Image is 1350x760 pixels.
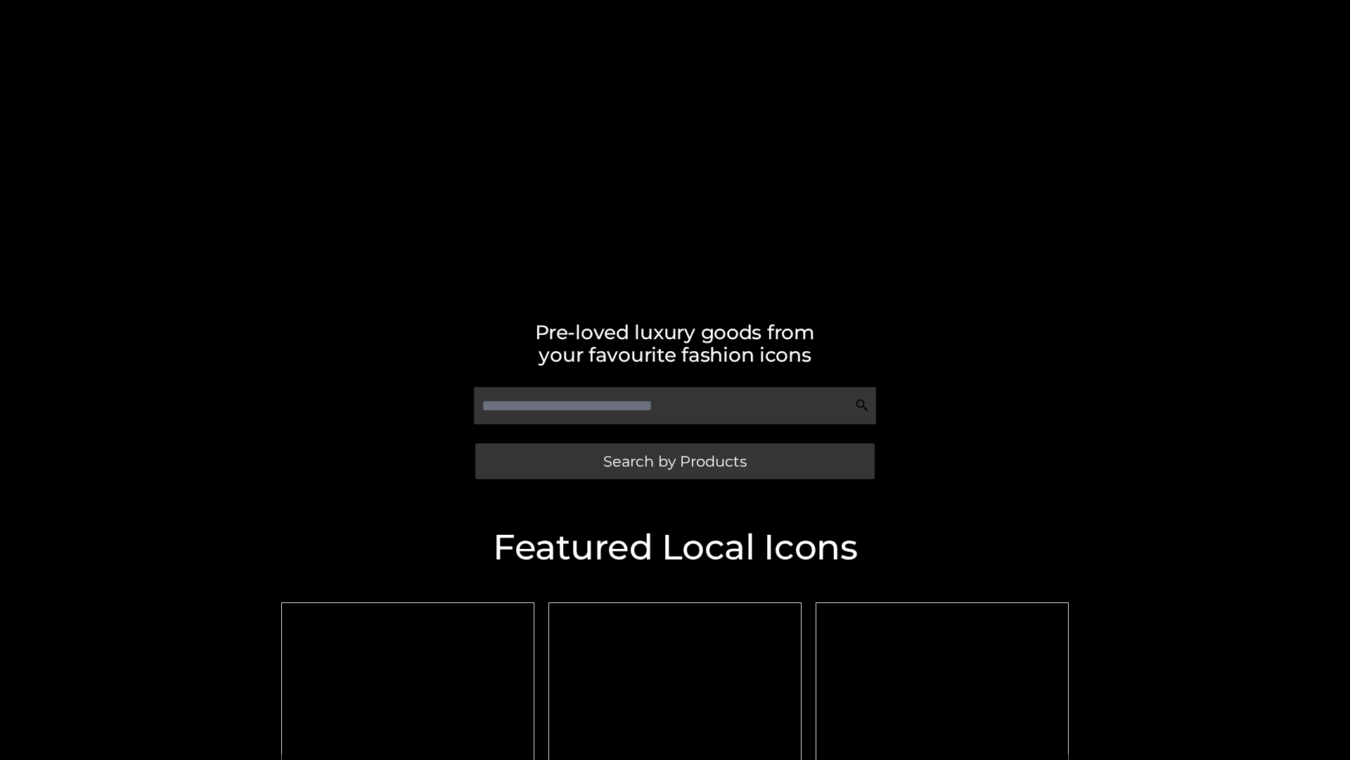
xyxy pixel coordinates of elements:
[274,530,1076,565] h2: Featured Local Icons​
[603,454,747,469] span: Search by Products
[855,398,869,412] img: Search Icon
[274,321,1076,366] h2: Pre-loved luxury goods from your favourite fashion icons
[475,443,875,479] a: Search by Products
